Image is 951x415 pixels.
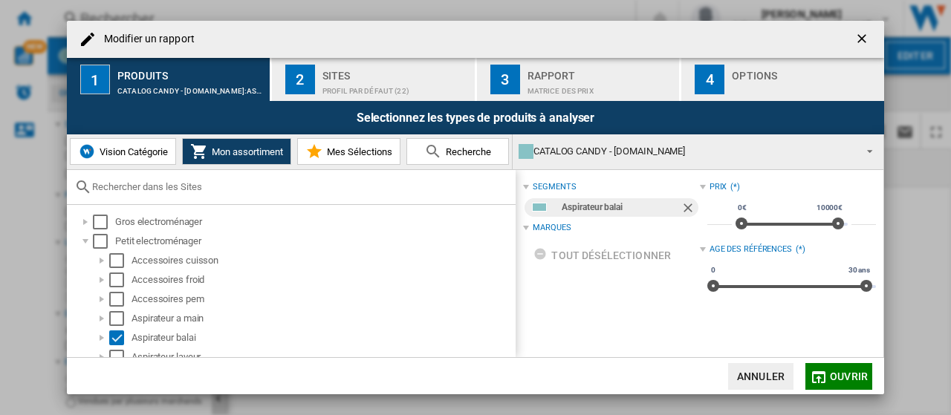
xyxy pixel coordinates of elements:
[710,244,792,255] div: Age des références
[406,138,509,165] button: Recherche
[132,311,513,326] div: Aspirateur a main
[681,200,698,218] ng-md-icon: Retirer
[528,64,674,79] div: Rapport
[533,222,571,234] div: Marques
[117,79,264,95] div: CATALOG CANDY - [DOMAIN_NAME]:Aspirateur balai
[846,264,872,276] span: 30 ans
[97,32,195,47] h4: Modifier un rapport
[814,202,845,214] span: 10000€
[695,65,724,94] div: 4
[92,181,508,192] input: Rechercher dans les Sites
[854,31,872,49] ng-md-icon: getI18NText('BUTTONS.CLOSE_DIALOG')
[67,101,884,134] div: Selectionnez les types de produits à analyser
[533,242,671,269] div: tout désélectionner
[109,292,132,307] md-checkbox: Select
[132,330,513,345] div: Aspirateur balai
[562,198,680,217] div: Aspirateur balai
[297,138,400,165] button: Mes Sélections
[132,272,513,287] div: Accessoires froid
[132,350,513,365] div: Aspirateur laveur
[96,146,168,157] span: Vision Catégorie
[182,138,291,165] button: Mon assortiment
[117,64,264,79] div: Produits
[272,58,476,101] button: 2 Sites Profil par défaut (22)
[322,79,469,95] div: Profil par défaut (22)
[533,181,576,193] div: segments
[115,234,513,249] div: Petit electroménager
[732,64,878,79] div: Options
[67,58,271,101] button: 1 Produits CATALOG CANDY - [DOMAIN_NAME]:Aspirateur balai
[109,253,132,268] md-checkbox: Select
[529,242,675,269] button: tout désélectionner
[528,79,674,95] div: Matrice des prix
[736,202,749,214] span: 0€
[285,65,315,94] div: 2
[109,330,132,345] md-checkbox: Select
[109,272,132,287] md-checkbox: Select
[109,350,132,365] md-checkbox: Select
[109,311,132,326] md-checkbox: Select
[519,141,854,162] div: CATALOG CANDY - [DOMAIN_NAME]
[710,181,727,193] div: Prix
[848,24,878,54] button: getI18NText('BUTTONS.CLOSE_DIALOG')
[830,370,868,382] span: Ouvrir
[80,65,110,94] div: 1
[728,363,793,390] button: Annuler
[132,292,513,307] div: Accessoires pem
[93,234,115,249] md-checkbox: Select
[323,146,392,157] span: Mes Sélections
[132,253,513,268] div: Accessoires cuisson
[70,138,176,165] button: Vision Catégorie
[442,146,491,157] span: Recherche
[709,264,718,276] span: 0
[322,64,469,79] div: Sites
[93,215,115,229] md-checkbox: Select
[681,58,884,101] button: 4 Options
[208,146,283,157] span: Mon assortiment
[490,65,520,94] div: 3
[805,363,872,390] button: Ouvrir
[477,58,681,101] button: 3 Rapport Matrice des prix
[115,215,513,229] div: Gros electroménager
[67,21,884,394] md-dialog: Modifier un ...
[78,143,96,160] img: wiser-icon-blue.png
